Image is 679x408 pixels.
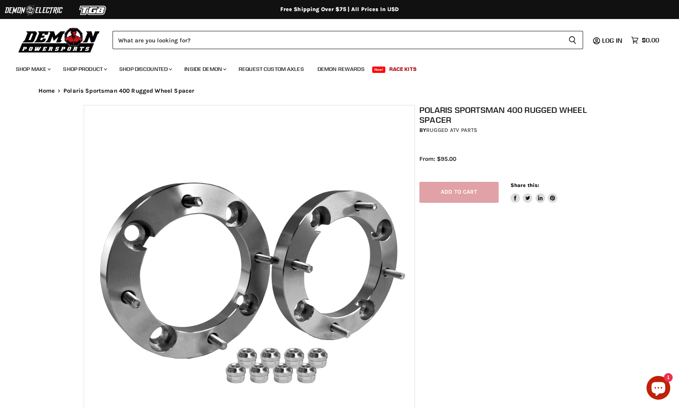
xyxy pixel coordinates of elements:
nav: Breadcrumbs [23,88,657,94]
img: TGB Logo 2 [63,3,123,18]
img: Demon Electric Logo 2 [4,3,63,18]
img: Demon Powersports [16,26,103,54]
h1: Polaris Sportsman 400 Rugged Wheel Spacer [419,105,600,125]
a: Log in [599,37,627,44]
span: $0.00 [642,36,659,44]
a: $0.00 [627,34,663,46]
span: Log in [602,36,622,44]
button: Search [562,31,583,49]
span: New! [372,67,386,73]
inbox-online-store-chat: Shopify online store chat [644,376,673,402]
ul: Main menu [10,58,657,77]
span: Share this: [511,182,539,188]
a: Demon Rewards [312,61,371,77]
a: Home [38,88,55,94]
div: by [419,126,600,135]
a: Shop Product [57,61,112,77]
div: Free Shipping Over $75 | All Prices In USD [23,6,657,13]
form: Product [113,31,583,49]
a: Rugged ATV Parts [426,127,477,133]
span: Polaris Sportsman 400 Rugged Wheel Spacer [63,88,194,94]
span: From: $95.00 [419,155,456,162]
aside: Share this: [511,182,558,203]
a: Shop Make [10,61,55,77]
a: Race Kits [383,61,423,77]
a: Request Custom Axles [233,61,310,77]
a: Inside Demon [178,61,231,77]
a: Shop Discounted [113,61,177,77]
input: Search [113,31,562,49]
